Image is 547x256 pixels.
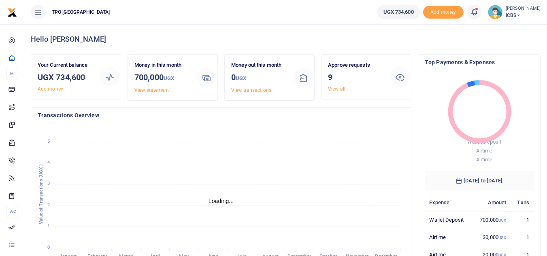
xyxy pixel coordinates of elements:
[383,8,414,16] span: UGX 734,600
[209,198,234,204] text: Loading...
[425,228,472,246] td: Airtime
[7,8,17,17] img: logo-small
[467,139,501,145] span: Wallet Deposit
[488,5,502,19] img: profile-user
[47,139,50,144] tspan: 5
[47,160,50,165] tspan: 4
[328,71,384,83] h3: 9
[476,157,493,163] span: Airtime
[498,218,506,222] small: UGX
[472,228,511,246] td: 30,000
[423,6,464,19] li: Toup your wallet
[134,61,190,70] p: Money in this month
[425,58,534,67] h4: Top Payments & Expenses
[498,235,506,240] small: UGX
[231,61,287,70] p: Money out this month
[6,205,17,218] li: Ac
[231,71,287,85] h3: 0
[6,67,17,80] li: M
[164,75,174,81] small: UGX
[328,61,384,70] p: Approve requests
[134,87,169,93] a: View statement
[425,171,534,190] h6: [DATE] to [DATE]
[38,61,94,70] p: Your Current balance
[377,5,420,19] a: UGX 734,600
[511,211,534,228] td: 1
[423,8,464,15] a: Add money
[506,5,541,12] small: [PERSON_NAME]
[472,194,511,211] th: Amount
[425,194,472,211] th: Expense
[49,8,113,16] span: TPO [GEOGRAPHIC_DATA]
[511,194,534,211] th: Txns
[38,111,404,120] h4: Transactions Overview
[423,6,464,19] span: Add money
[236,75,246,81] small: UGX
[47,202,50,207] tspan: 2
[425,211,472,228] td: Wallet Deposit
[231,87,271,93] a: View transactions
[488,5,541,19] a: profile-user [PERSON_NAME] ICBS
[134,71,190,85] h3: 700,000
[31,35,541,44] h4: Hello [PERSON_NAME]
[38,71,94,83] h3: UGX 734,600
[47,245,50,250] tspan: 0
[374,5,423,19] li: Wallet ballance
[38,86,63,92] a: Add money
[472,211,511,228] td: 700,000
[47,224,50,229] tspan: 1
[476,148,493,154] span: Airtime
[506,12,541,19] span: ICBS
[511,228,534,246] td: 1
[7,9,17,15] a: logo-small logo-large logo-large
[47,181,50,186] tspan: 3
[328,86,345,92] a: View all
[38,164,44,224] text: Value of Transactions (UGX )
